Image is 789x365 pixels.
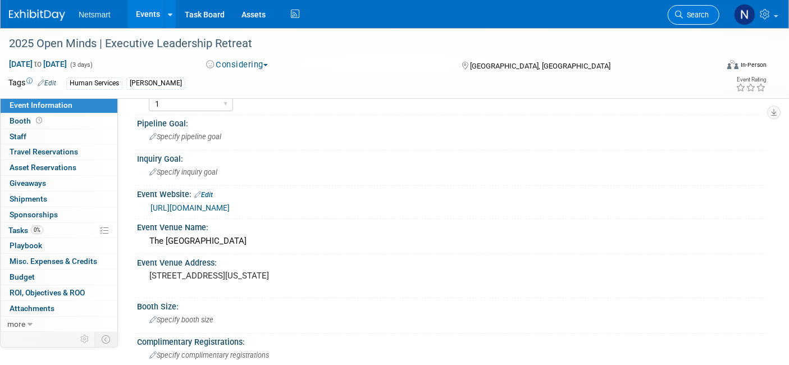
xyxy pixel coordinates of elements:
[668,5,719,25] a: Search
[126,77,185,89] div: [PERSON_NAME]
[10,210,58,219] span: Sponsorships
[5,34,702,54] div: 2025 Open Minds | Executive Leadership Retreat
[137,298,767,312] div: Booth Size:
[470,62,610,70] span: [GEOGRAPHIC_DATA], [GEOGRAPHIC_DATA]
[1,160,117,175] a: Asset Reservations
[33,60,43,69] span: to
[10,163,76,172] span: Asset Reservations
[736,77,766,83] div: Event Rating
[727,60,738,69] img: Format-Inperson.png
[150,203,230,212] a: [URL][DOMAIN_NAME]
[137,254,767,268] div: Event Venue Address:
[654,58,767,75] div: Event Format
[1,285,117,300] a: ROI, Objectives & ROO
[149,168,217,176] span: Specify inquiry goal
[1,144,117,159] a: Travel Reservations
[740,61,767,69] div: In-Person
[79,10,111,19] span: Netsmart
[1,238,117,253] a: Playbook
[145,232,758,250] div: The [GEOGRAPHIC_DATA]
[9,10,65,21] img: ExhibitDay
[10,101,72,109] span: Event Information
[137,186,767,200] div: Event Website:
[734,4,755,25] img: Nina Finn
[149,133,221,141] span: Specify pipeline goal
[149,316,213,324] span: Specify booth size
[10,304,54,313] span: Attachments
[10,257,97,266] span: Misc. Expenses & Credits
[149,271,387,281] pre: [STREET_ADDRESS][US_STATE]
[683,11,709,19] span: Search
[10,116,44,125] span: Booth
[38,79,56,87] a: Edit
[10,179,46,188] span: Giveaways
[1,98,117,113] a: Event Information
[10,241,42,250] span: Playbook
[1,191,117,207] a: Shipments
[1,317,117,332] a: more
[1,270,117,285] a: Budget
[1,113,117,129] a: Booth
[1,207,117,222] a: Sponsorships
[69,61,93,69] span: (3 days)
[137,219,767,233] div: Event Venue Name:
[8,59,67,69] span: [DATE] [DATE]
[194,191,213,199] a: Edit
[95,332,118,346] td: Toggle Event Tabs
[10,132,26,141] span: Staff
[75,332,95,346] td: Personalize Event Tab Strip
[1,254,117,269] a: Misc. Expenses & Credits
[137,115,767,129] div: Pipeline Goal:
[66,77,122,89] div: Human Services
[10,272,35,281] span: Budget
[8,226,43,235] span: Tasks
[202,59,272,71] button: Considering
[1,301,117,316] a: Attachments
[1,223,117,238] a: Tasks0%
[10,288,85,297] span: ROI, Objectives & ROO
[10,147,78,156] span: Travel Reservations
[8,77,56,90] td: Tags
[34,116,44,125] span: Booth not reserved yet
[137,334,767,348] div: Complimentary Registrations:
[149,351,269,359] span: Specify complimentary registrations
[10,194,47,203] span: Shipments
[31,226,43,234] span: 0%
[1,129,117,144] a: Staff
[1,176,117,191] a: Giveaways
[7,320,25,328] span: more
[137,150,767,165] div: Inquiry Goal:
